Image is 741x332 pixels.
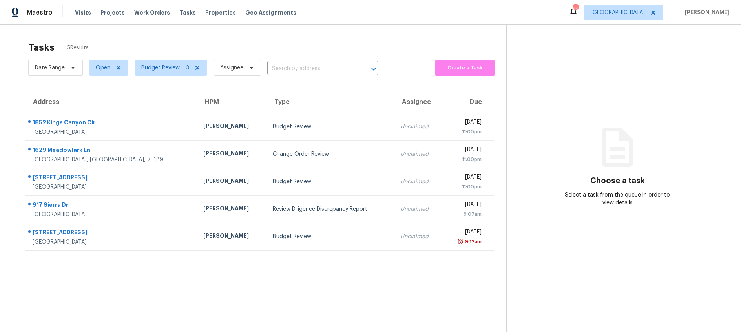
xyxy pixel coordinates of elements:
th: Due [443,91,494,113]
div: [DATE] [449,146,482,155]
span: Budget Review + 3 [141,64,189,72]
div: Select a task from the queue in order to view details [562,191,673,207]
th: Assignee [394,91,443,113]
div: [PERSON_NAME] [203,150,260,159]
span: Projects [100,9,125,16]
div: [DATE] [449,118,482,128]
div: 11:00pm [449,155,482,163]
div: Unclaimed [400,205,436,213]
div: Unclaimed [400,178,436,186]
span: Properties [205,9,236,16]
div: Budget Review [273,178,388,186]
div: Budget Review [273,233,388,241]
div: 9:12am [464,238,482,246]
div: Unclaimed [400,123,436,131]
div: [DATE] [449,201,482,210]
div: Unclaimed [400,150,436,158]
div: [DATE] [449,173,482,183]
span: Visits [75,9,91,16]
div: Change Order Review [273,150,388,158]
span: Create a Task [439,64,491,73]
div: [PERSON_NAME] [203,232,260,242]
span: Assignee [220,64,243,72]
h3: Choose a task [590,177,645,185]
span: Open [96,64,110,72]
div: [GEOGRAPHIC_DATA], [GEOGRAPHIC_DATA], 75189 [33,156,191,164]
button: Open [368,64,379,75]
div: [GEOGRAPHIC_DATA] [33,128,191,136]
div: [STREET_ADDRESS] [33,228,191,238]
button: Create a Task [435,60,495,76]
span: 5 Results [67,44,89,52]
div: 44 [573,5,578,13]
th: Address [25,91,197,113]
span: [PERSON_NAME] [682,9,729,16]
img: Overdue Alarm Icon [457,238,464,246]
div: Budget Review [273,123,388,131]
div: 917 Sierra Dr [33,201,191,211]
div: Unclaimed [400,233,436,241]
th: HPM [197,91,266,113]
h2: Tasks [28,44,55,51]
span: Tasks [179,10,196,15]
div: [PERSON_NAME] [203,177,260,187]
div: 1852 Kings Canyon Cir [33,119,191,128]
div: 9:07am [449,210,482,218]
div: 1629 Meadowlark Ln [33,146,191,156]
div: [PERSON_NAME] [203,204,260,214]
span: Work Orders [134,9,170,16]
span: Geo Assignments [245,9,296,16]
span: Maestro [27,9,53,16]
div: [STREET_ADDRESS] [33,173,191,183]
div: [GEOGRAPHIC_DATA] [33,238,191,246]
div: [PERSON_NAME] [203,122,260,132]
div: [GEOGRAPHIC_DATA] [33,211,191,219]
span: [GEOGRAPHIC_DATA] [591,9,645,16]
span: Date Range [35,64,65,72]
div: Review Diligence Discrepancy Report [273,205,388,213]
th: Type [266,91,394,113]
div: 11:00pm [449,128,482,136]
div: [DATE] [449,228,482,238]
div: [GEOGRAPHIC_DATA] [33,183,191,191]
input: Search by address [267,63,356,75]
div: 11:00pm [449,183,482,191]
